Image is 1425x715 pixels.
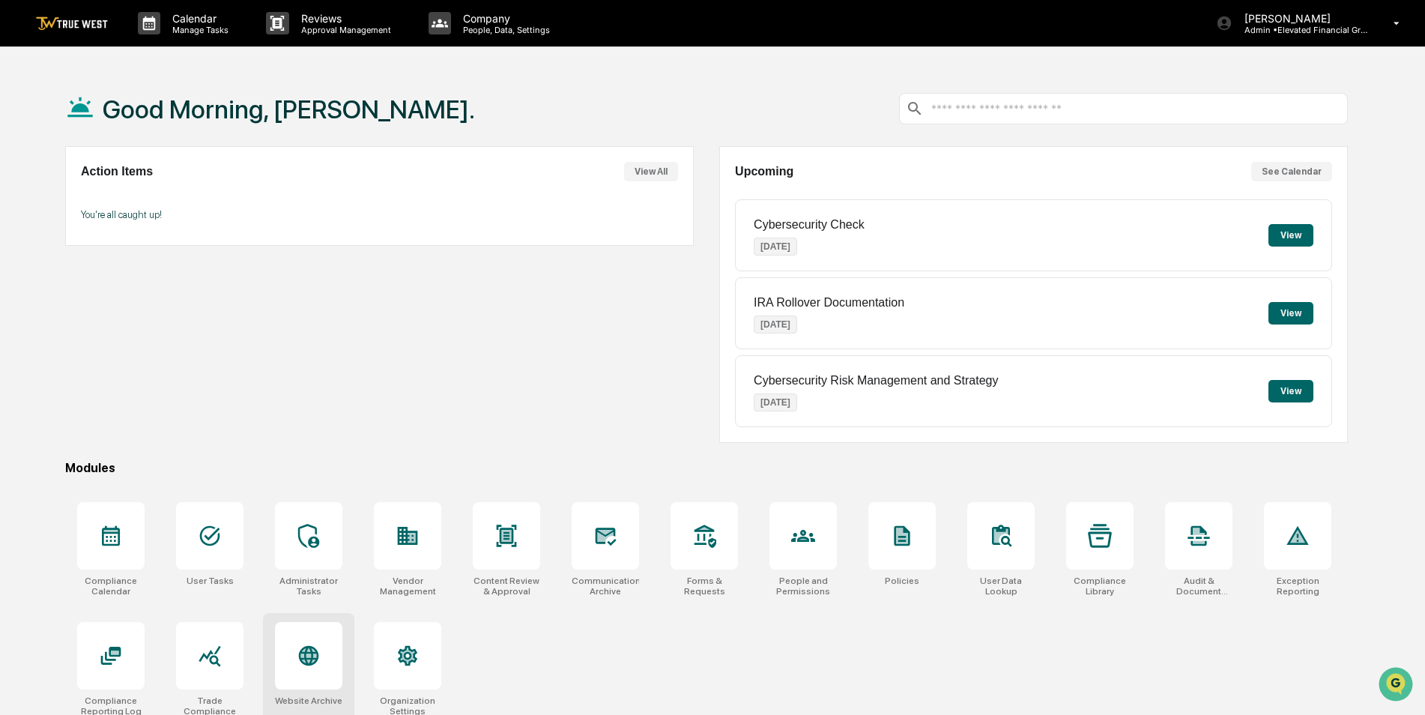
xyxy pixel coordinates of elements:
[572,576,639,597] div: Communications Archive
[106,253,181,265] a: Powered byPylon
[289,25,399,35] p: Approval Management
[754,218,865,232] p: Cybersecurity Check
[109,190,121,202] div: 🗄️
[124,189,186,204] span: Attestations
[754,316,797,334] p: [DATE]
[103,183,192,210] a: 🗄️Attestations
[451,12,557,25] p: Company
[149,254,181,265] span: Pylon
[160,12,236,25] p: Calendar
[9,211,100,238] a: 🔎Data Lookup
[81,209,678,220] p: You're all caught up!
[160,25,236,35] p: Manage Tasks
[81,165,153,178] h2: Action Items
[1251,162,1332,181] button: See Calendar
[1165,576,1232,597] div: Audit & Document Logs
[15,31,273,55] p: How can we help?
[671,576,738,597] div: Forms & Requests
[374,576,441,597] div: Vendor Management
[754,393,797,411] p: [DATE]
[275,576,342,597] div: Administrator Tasks
[187,576,234,586] div: User Tasks
[15,219,27,231] div: 🔎
[1377,666,1418,706] iframe: Open customer support
[1066,576,1134,597] div: Compliance Library
[735,165,793,178] h2: Upcoming
[754,238,797,256] p: [DATE]
[967,576,1035,597] div: User Data Lookup
[15,115,42,142] img: 1746055101610-c473b297-6a78-478c-a979-82029cc54cd1
[624,162,678,181] button: View All
[36,16,108,31] img: logo
[289,12,399,25] p: Reviews
[451,25,557,35] p: People, Data, Settings
[769,576,837,597] div: People and Permissions
[51,130,190,142] div: We're available if you need us!
[885,576,919,586] div: Policies
[275,696,342,706] div: Website Archive
[1268,224,1313,247] button: View
[30,189,97,204] span: Preclearance
[754,296,904,310] p: IRA Rollover Documentation
[754,374,998,387] p: Cybersecurity Risk Management and Strategy
[255,119,273,137] button: Start new chat
[1232,12,1372,25] p: [PERSON_NAME]
[77,576,145,597] div: Compliance Calendar
[473,576,540,597] div: Content Review & Approval
[30,217,94,232] span: Data Lookup
[1232,25,1372,35] p: Admin • Elevated Financial Group
[51,115,246,130] div: Start new chat
[1268,380,1313,402] button: View
[103,94,475,124] h1: Good Morning, [PERSON_NAME].
[15,190,27,202] div: 🖐️
[1264,576,1331,597] div: Exception Reporting
[1268,302,1313,325] button: View
[65,461,1348,475] div: Modules
[9,183,103,210] a: 🖐️Preclearance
